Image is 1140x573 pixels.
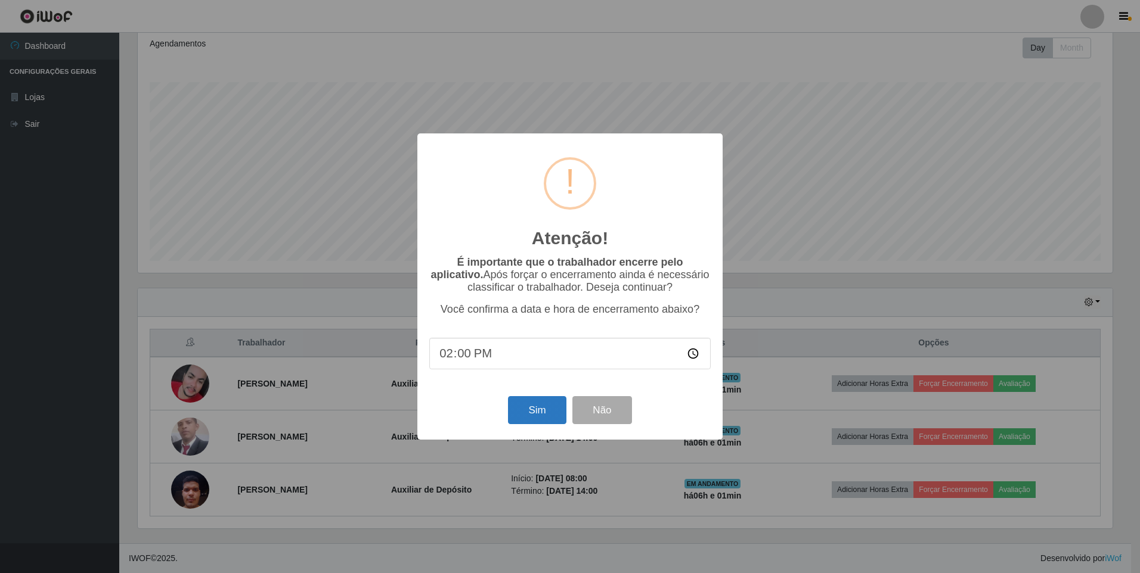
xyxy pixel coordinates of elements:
[572,396,631,424] button: Não
[430,256,683,281] b: É importante que o trabalhador encerre pelo aplicativo.
[429,303,711,316] p: Você confirma a data e hora de encerramento abaixo?
[508,396,566,424] button: Sim
[429,256,711,294] p: Após forçar o encerramento ainda é necessário classificar o trabalhador. Deseja continuar?
[532,228,608,249] h2: Atenção!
